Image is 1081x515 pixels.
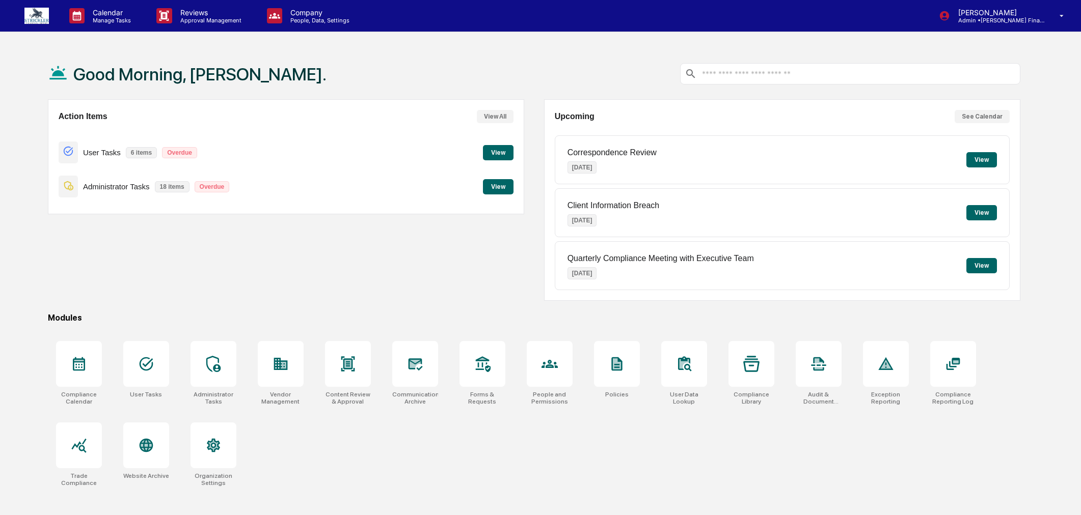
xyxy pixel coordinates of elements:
p: Calendar [85,8,136,17]
a: View [483,147,514,157]
p: Reviews [172,8,247,17]
button: View [966,205,997,220]
div: Forms & Requests [460,391,505,405]
p: People, Data, Settings [282,17,355,24]
div: Administrator Tasks [191,391,236,405]
div: Compliance Reporting Log [930,391,976,405]
p: Correspondence Review [567,148,657,157]
div: User Tasks [130,391,162,398]
p: Admin • [PERSON_NAME] Financial Group [950,17,1045,24]
div: Communications Archive [392,391,438,405]
h2: Action Items [59,112,107,121]
p: [DATE] [567,161,597,174]
button: View [966,152,997,167]
iframe: Open customer support [1048,481,1076,509]
div: Content Review & Approval [325,391,371,405]
div: People and Permissions [527,391,573,405]
p: Company [282,8,355,17]
a: View [483,181,514,191]
h2: Upcoming [555,112,594,121]
p: Quarterly Compliance Meeting with Executive Team [567,254,754,263]
p: Administrator Tasks [83,182,150,191]
div: Modules [48,313,1021,323]
div: Exception Reporting [863,391,909,405]
p: Client Information Breach [567,201,660,210]
div: Audit & Document Logs [796,391,842,405]
div: Compliance Library [728,391,774,405]
img: logo [24,8,49,24]
div: User Data Lookup [661,391,707,405]
p: Manage Tasks [85,17,136,24]
button: See Calendar [955,110,1010,123]
div: Vendor Management [258,391,304,405]
div: Policies [605,391,629,398]
p: User Tasks [83,148,121,157]
p: [DATE] [567,214,597,226]
p: 6 items [126,147,157,158]
div: Organization Settings [191,472,236,487]
button: View [966,258,997,273]
h1: Good Morning, [PERSON_NAME]. [73,64,327,84]
button: View All [477,110,514,123]
p: Overdue [195,181,230,192]
div: Compliance Calendar [56,391,102,405]
div: Website Archive [123,472,169,479]
button: View [483,145,514,160]
p: 18 items [155,181,190,192]
p: [PERSON_NAME] [950,8,1045,17]
button: View [483,179,514,194]
p: [DATE] [567,267,597,279]
p: Overdue [162,147,197,158]
div: Trade Compliance [56,472,102,487]
p: Approval Management [172,17,247,24]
